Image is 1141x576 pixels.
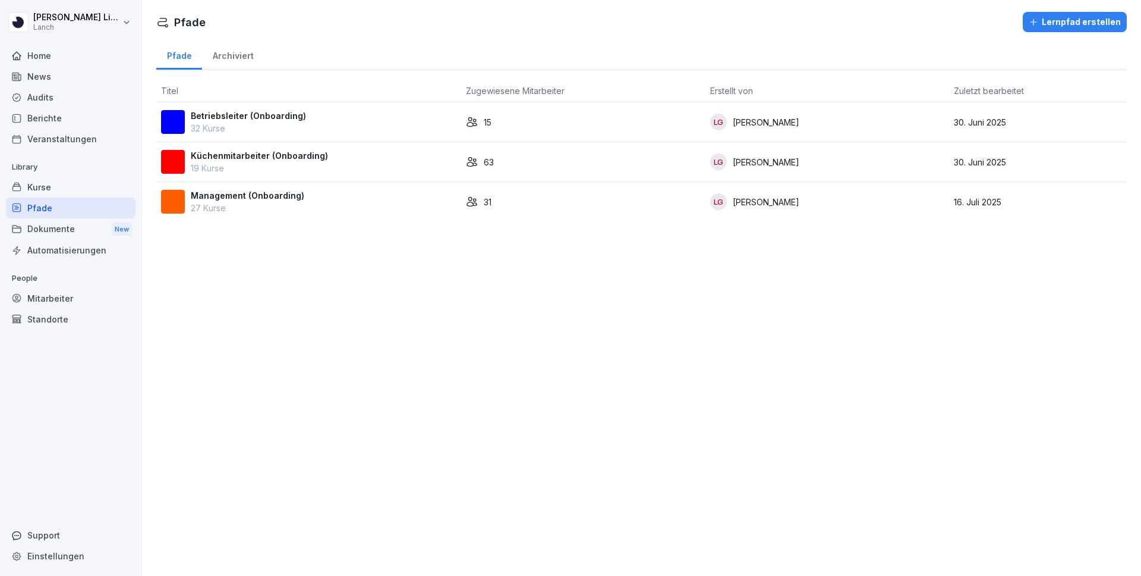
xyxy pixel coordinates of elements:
button: Lernpfad erstellen [1023,12,1127,32]
img: k4rccpjnjvholfavppfi2r4j.png [161,190,185,214]
span: Zuletzt bearbeitet [954,86,1024,96]
span: Erstellt von [710,86,753,96]
a: Automatisierungen [6,240,135,261]
p: 15 [484,116,491,129]
p: 30. Juni 2025 [954,156,1122,168]
p: People [6,269,135,288]
div: Dokumente [6,218,135,240]
p: [PERSON_NAME] [733,156,799,168]
p: [PERSON_NAME] Liebhold [33,12,120,23]
p: Management (Onboarding) [191,189,304,202]
p: [PERSON_NAME] [733,116,799,129]
a: Archiviert [202,39,264,70]
a: Pfade [6,198,135,218]
a: Veranstaltungen [6,129,135,149]
a: Kurse [6,177,135,198]
p: 16. Juli 2025 [954,196,1122,208]
a: News [6,66,135,87]
a: Pfade [156,39,202,70]
p: 27 Kurse [191,202,304,214]
a: Berichte [6,108,135,129]
p: 32 Kurse [191,122,306,134]
a: Einstellungen [6,546,135,566]
div: LG [710,193,727,210]
p: Küchenmitarbeiter (Onboarding) [191,149,328,162]
div: LG [710,154,727,170]
span: Titel [161,86,178,96]
p: 31 [484,196,491,208]
p: 63 [484,156,494,168]
div: LG [710,114,727,130]
img: bpokbwnferyrkfk1b8mb43fv.png [161,110,185,134]
a: DokumenteNew [6,218,135,240]
span: Zugewiesene Mitarbeiter [466,86,565,96]
p: 30. Juni 2025 [954,116,1122,129]
p: [PERSON_NAME] [733,196,799,208]
div: Lernpfad erstellen [1029,15,1121,29]
p: Lanch [33,23,120,32]
p: Betriebsleiter (Onboarding) [191,109,306,122]
img: xiy20npzwb0cwixpmmzyewns.png [161,150,185,174]
div: New [112,223,132,236]
p: 19 Kurse [191,162,328,174]
p: Library [6,158,135,177]
a: Standorte [6,309,135,330]
a: Home [6,45,135,66]
div: Support [6,525,135,546]
a: Mitarbeiter [6,288,135,309]
a: Audits [6,87,135,108]
h1: Pfade [174,14,206,30]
